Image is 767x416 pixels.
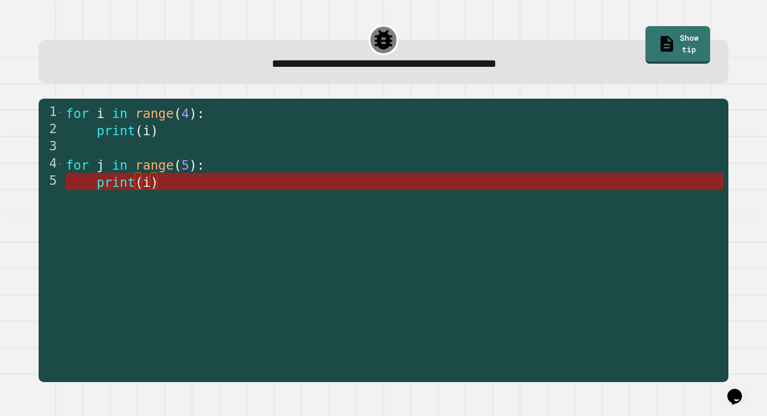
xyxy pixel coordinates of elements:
[174,158,182,173] span: (
[39,156,64,173] div: 4
[112,158,128,173] span: in
[97,123,135,138] span: print
[182,106,189,121] span: 4
[189,158,197,173] span: )
[645,26,710,64] a: Show tip
[39,121,64,138] div: 2
[135,123,143,138] span: (
[174,106,182,121] span: (
[143,123,151,138] span: i
[135,158,174,173] span: range
[197,158,205,173] span: :
[66,106,89,121] span: for
[57,156,63,173] span: Toggle code folding, rows 4 through 5
[57,104,63,121] span: Toggle code folding, rows 1 through 2
[197,106,205,121] span: :
[39,173,64,190] div: 5
[723,374,757,406] iframe: chat widget
[182,158,189,173] span: 5
[97,158,104,173] span: j
[66,158,89,173] span: for
[135,106,174,121] span: range
[151,175,159,190] span: )
[39,138,64,156] div: 3
[189,106,197,121] span: )
[135,175,143,190] span: (
[143,175,151,190] span: i
[39,104,64,121] div: 1
[112,106,128,121] span: in
[97,106,104,121] span: i
[151,123,159,138] span: )
[97,175,135,190] span: print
